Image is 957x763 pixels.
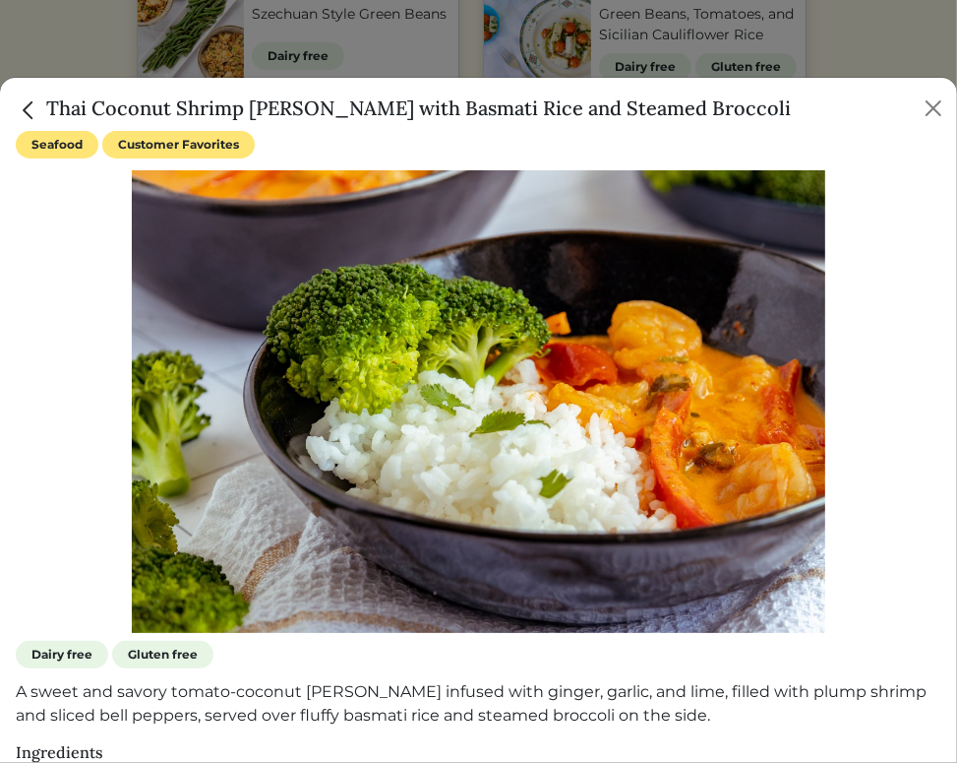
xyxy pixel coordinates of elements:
[16,743,941,762] h6: Ingredients
[918,93,949,124] button: Close
[102,131,255,159] span: Customer Favorites
[112,641,213,668] span: Gluten free
[16,680,941,728] p: A sweet and savory tomato-coconut [PERSON_NAME] infused with ginger, garlic, and lime, filled wit...
[132,170,826,634] img: ac5b0920fba060cdfb28af758d1fac76
[16,95,46,120] a: Close
[16,97,41,123] img: back_caret-0738dc900bf9763b5e5a40894073b948e17d9601fd527fca9689b06ce300169f.svg
[16,641,108,668] span: Dairy free
[16,131,98,159] span: Seafood
[16,94,791,123] h5: Thai Coconut Shrimp [PERSON_NAME] with Basmati Rice and Steamed Broccoli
